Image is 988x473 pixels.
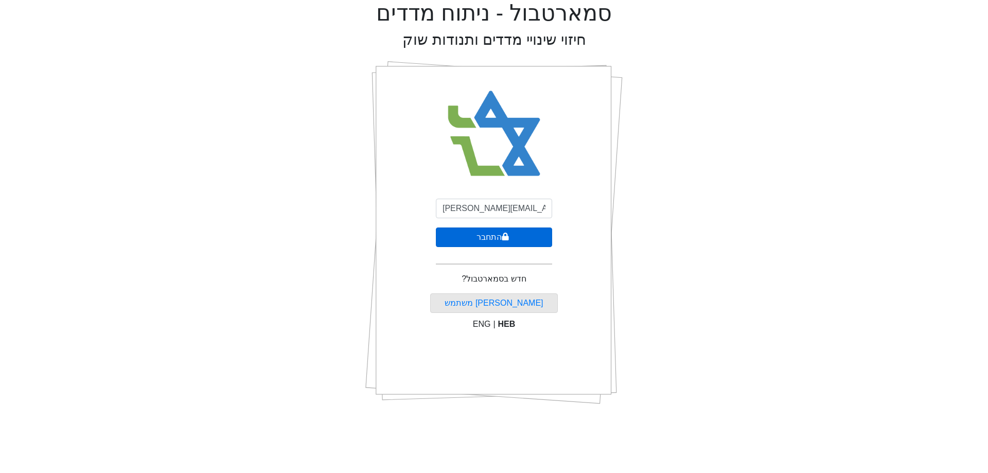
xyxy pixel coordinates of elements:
[436,227,552,247] button: התחבר
[438,77,550,190] img: Smart Bull
[430,293,558,313] button: [PERSON_NAME] משתמש
[498,320,516,328] span: HEB
[445,299,543,307] a: [PERSON_NAME] משתמש
[493,320,495,328] span: |
[473,320,491,328] span: ENG
[402,31,586,49] h2: חיזוי שינויי מדדים ותנודות שוק
[436,199,552,218] input: אימייל
[462,273,526,285] p: חדש בסמארטבול?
